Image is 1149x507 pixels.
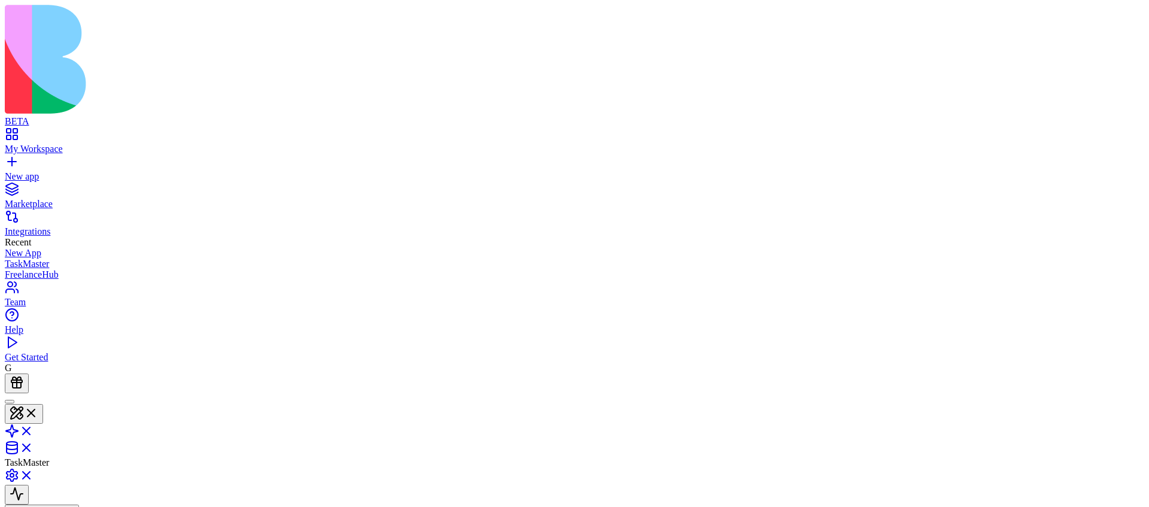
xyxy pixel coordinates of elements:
a: TaskMaster [5,259,1144,269]
div: My Workspace [5,144,1144,154]
button: Quick Add Task [14,45,117,69]
a: FreelanceHub [5,269,1144,280]
span: Recent [5,237,31,247]
div: BETA [5,116,1144,127]
div: New app [5,171,1144,182]
a: BETA [5,105,1144,127]
a: Marketplace [5,188,1144,210]
div: Integrations [5,226,1144,237]
a: New app [5,160,1144,182]
span: G [5,363,12,373]
a: Team [5,286,1144,308]
img: logo [5,5,486,114]
div: Marketplace [5,199,1144,210]
a: Help [5,314,1144,335]
a: New App [5,248,1144,259]
a: Integrations [5,215,1144,237]
a: My Workspace [5,133,1144,154]
div: Help [5,324,1144,335]
a: Get Started [5,341,1144,363]
div: Get Started [5,352,1144,363]
span: TaskMaster [5,457,49,467]
div: Team [5,297,1144,308]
